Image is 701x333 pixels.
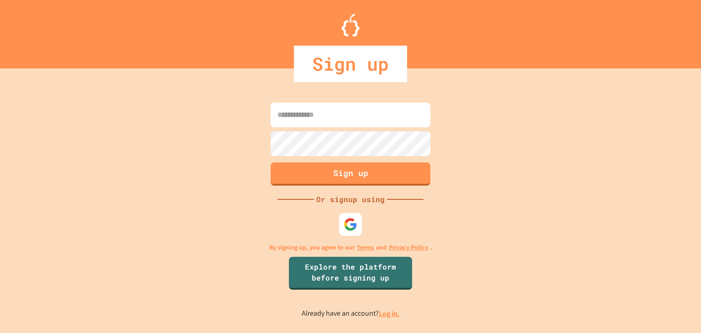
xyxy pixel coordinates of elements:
[294,46,407,82] div: Sign up
[269,243,432,252] p: By signing up, you agree to our and .
[302,308,400,319] p: Already have an account?
[271,162,430,186] button: Sign up
[344,218,357,231] img: google-icon.svg
[341,14,360,36] img: Logo.svg
[389,243,428,252] a: Privacy Policy
[289,257,412,290] a: Explore the platform before signing up
[379,309,400,318] a: Log in.
[357,243,374,252] a: Terms
[314,194,387,205] div: Or signup using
